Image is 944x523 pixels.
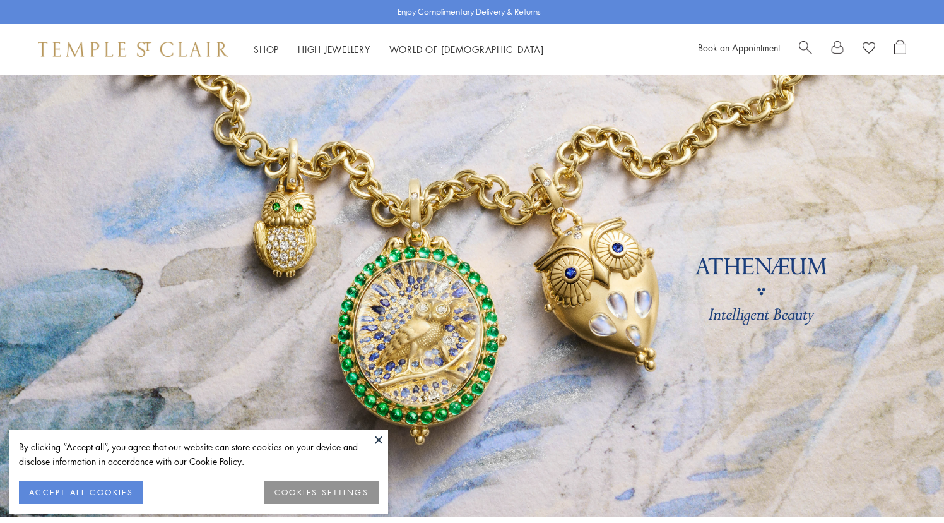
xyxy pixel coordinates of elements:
[38,42,228,57] img: Temple St. Clair
[398,6,541,18] p: Enjoy Complimentary Delivery & Returns
[264,481,379,504] button: COOKIES SETTINGS
[799,40,812,59] a: Search
[19,481,143,504] button: ACCEPT ALL COOKIES
[19,440,379,469] div: By clicking “Accept all”, you agree that our website can store cookies on your device and disclos...
[254,42,544,57] nav: Main navigation
[298,43,370,56] a: High JewelleryHigh Jewellery
[698,41,780,54] a: Book an Appointment
[254,43,279,56] a: ShopShop
[894,40,906,59] a: Open Shopping Bag
[881,464,931,510] iframe: Gorgias live chat messenger
[389,43,544,56] a: World of [DEMOGRAPHIC_DATA]World of [DEMOGRAPHIC_DATA]
[863,40,875,59] a: View Wishlist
